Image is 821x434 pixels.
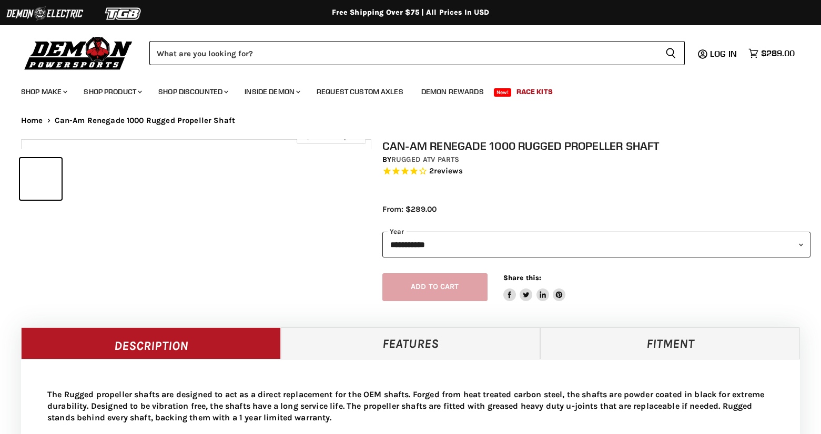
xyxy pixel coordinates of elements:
[13,81,74,102] a: Shop Make
[761,48,795,58] span: $289.00
[13,77,792,102] ul: Main menu
[302,132,360,140] span: Click to expand
[55,116,235,125] span: Can-Am Renegade 1000 Rugged Propeller Shaft
[5,4,84,24] img: Demon Electric Logo 2
[429,166,463,175] span: 2 reviews
[503,273,566,301] aside: Share this:
[309,81,411,102] a: Request Custom Axles
[382,232,811,257] select: year
[540,327,800,359] a: Fitment
[20,158,62,200] button: Can-Am Renegade 1000 Rugged Propeller Shaft thumbnail
[382,154,811,166] div: by
[281,327,541,359] a: Features
[710,48,737,59] span: Log in
[47,389,774,423] p: The Rugged propeller shafts are designed to act as a direct replacement for the OEM shafts. Forge...
[503,274,541,282] span: Share this:
[494,88,512,97] span: New!
[21,327,281,359] a: Description
[705,49,743,58] a: Log in
[21,34,136,71] img: Demon Powersports
[434,166,463,175] span: reviews
[391,155,459,164] a: Rugged ATV Parts
[76,81,148,102] a: Shop Product
[509,81,561,102] a: Race Kits
[382,139,811,152] h1: Can-Am Renegade 1000 Rugged Propeller Shaft
[237,81,307,102] a: Inside Demon
[150,81,235,102] a: Shop Discounted
[657,41,685,65] button: Search
[149,41,685,65] form: Product
[743,46,800,61] a: $289.00
[413,81,492,102] a: Demon Rewards
[21,116,43,125] a: Home
[382,166,811,177] span: Rated 4.0 out of 5 stars 2 reviews
[84,4,163,24] img: TGB Logo 2
[382,204,437,214] span: From: $289.00
[149,41,657,65] input: Search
